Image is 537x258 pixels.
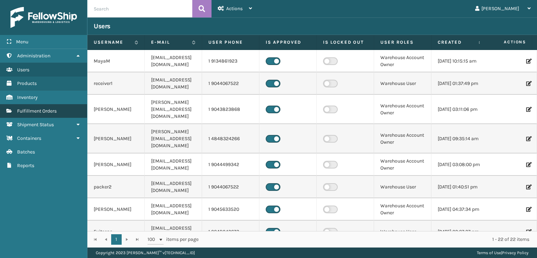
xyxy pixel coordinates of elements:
[266,39,310,45] label: Is Approved
[16,39,28,45] span: Menu
[87,72,145,95] td: receiver1
[145,72,202,95] td: [EMAIL_ADDRESS][DOMAIN_NAME]
[208,236,529,243] div: 1 - 22 of 22 items
[145,198,202,221] td: [EMAIL_ADDRESS][DOMAIN_NAME]
[502,250,529,255] a: Privacy Policy
[431,153,489,176] td: [DATE] 03:08:00 pm
[148,236,158,243] span: 100
[145,153,202,176] td: [EMAIL_ADDRESS][DOMAIN_NAME]
[17,122,54,128] span: Shipment Status
[526,207,530,212] i: Edit
[10,7,77,28] img: logo
[148,234,199,245] span: items per page
[431,124,489,153] td: [DATE] 09:35:14 am
[374,72,431,95] td: Warehouse User
[431,198,489,221] td: [DATE] 04:37:34 pm
[526,162,530,167] i: Edit
[111,234,122,245] a: 1
[145,124,202,153] td: [PERSON_NAME][EMAIL_ADDRESS][DOMAIN_NAME]
[145,221,202,243] td: [EMAIL_ADDRESS][DOMAIN_NAME]
[145,50,202,72] td: [EMAIL_ADDRESS][DOMAIN_NAME]
[17,94,38,100] span: Inventory
[431,176,489,198] td: [DATE] 01:40:51 pm
[482,36,530,48] span: Actions
[374,198,431,221] td: Warehouse Account Owner
[87,221,145,243] td: Exitscan
[431,221,489,243] td: [DATE] 02:07:27 pm
[208,39,253,45] label: User phone
[431,72,489,95] td: [DATE] 01:37:49 pm
[526,229,530,234] i: Edit
[202,95,259,124] td: 1 9043823868
[87,176,145,198] td: packer2
[526,81,530,86] i: Edit
[202,72,259,95] td: 1 9044067522
[202,50,259,72] td: 1 9134861923
[145,176,202,198] td: [EMAIL_ADDRESS][DOMAIN_NAME]
[374,124,431,153] td: Warehouse Account Owner
[145,95,202,124] td: [PERSON_NAME][EMAIL_ADDRESS][DOMAIN_NAME]
[87,198,145,221] td: [PERSON_NAME]
[17,108,57,114] span: Fulfillment Orders
[17,53,50,59] span: Administration
[17,149,35,155] span: Batches
[477,248,529,258] div: |
[94,39,131,45] label: Username
[374,50,431,72] td: Warehouse Account Owner
[202,198,259,221] td: 1 9045633520
[87,124,145,153] td: [PERSON_NAME]
[380,39,425,45] label: User Roles
[526,59,530,64] i: Edit
[226,6,243,12] span: Actions
[374,221,431,243] td: Warehouse User
[374,95,431,124] td: Warehouse Account Owner
[431,95,489,124] td: [DATE] 03:11:06 pm
[96,248,195,258] p: Copyright 2023 [PERSON_NAME]™ v [TECHNICAL_ID]
[202,124,259,153] td: 1 4848324266
[374,176,431,198] td: Warehouse User
[87,95,145,124] td: [PERSON_NAME]
[526,136,530,141] i: Edit
[202,221,259,243] td: 1 9048942673
[151,39,188,45] label: E-mail
[87,50,145,72] td: MayaM
[17,163,34,169] span: Reports
[17,67,29,73] span: Users
[202,176,259,198] td: 1 9044067522
[526,107,530,112] i: Edit
[87,153,145,176] td: [PERSON_NAME]
[17,135,41,141] span: Containers
[94,22,110,30] h3: Users
[323,39,367,45] label: Is Locked Out
[438,39,475,45] label: Created
[477,250,501,255] a: Terms of Use
[202,153,259,176] td: 1 9044499342
[526,185,530,189] i: Edit
[374,153,431,176] td: Warehouse Account Owner
[431,50,489,72] td: [DATE] 10:15:15 am
[17,80,37,86] span: Products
